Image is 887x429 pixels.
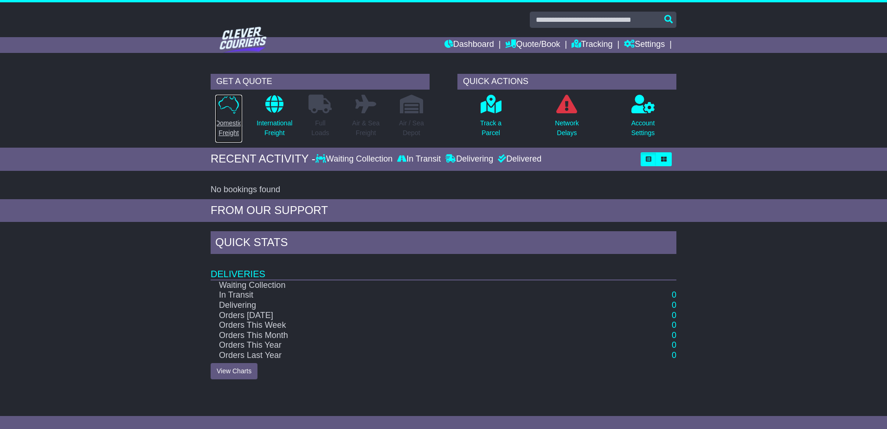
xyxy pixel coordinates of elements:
[480,94,502,143] a: Track aParcel
[444,37,494,53] a: Dashboard
[211,256,676,280] td: Deliveries
[672,290,676,299] a: 0
[672,351,676,360] a: 0
[211,290,610,300] td: In Transit
[672,320,676,330] a: 0
[555,118,578,138] p: Network Delays
[211,331,610,341] td: Orders This Month
[672,300,676,310] a: 0
[211,185,676,195] div: No bookings found
[480,118,501,138] p: Track a Parcel
[211,363,257,379] a: View Charts
[215,118,242,138] p: Domestic Freight
[257,118,292,138] p: International Freight
[211,311,610,321] td: Orders [DATE]
[211,351,610,361] td: Orders Last Year
[457,74,676,90] div: QUICK ACTIONS
[495,154,541,164] div: Delivered
[211,152,315,166] div: RECENT ACTIVITY -
[554,94,579,143] a: NetworkDelays
[211,74,430,90] div: GET A QUOTE
[631,118,655,138] p: Account Settings
[211,204,676,217] div: FROM OUR SUPPORT
[352,118,379,138] p: Air & Sea Freight
[211,300,610,311] td: Delivering
[215,94,243,143] a: DomesticFreight
[211,231,676,256] div: Quick Stats
[505,37,560,53] a: Quote/Book
[211,280,610,291] td: Waiting Collection
[624,37,665,53] a: Settings
[572,37,612,53] a: Tracking
[443,154,495,164] div: Delivering
[672,331,676,340] a: 0
[256,94,293,143] a: InternationalFreight
[672,311,676,320] a: 0
[309,118,332,138] p: Full Loads
[395,154,443,164] div: In Transit
[315,154,395,164] div: Waiting Collection
[211,340,610,351] td: Orders This Year
[672,340,676,350] a: 0
[399,118,424,138] p: Air / Sea Depot
[631,94,656,143] a: AccountSettings
[211,320,610,331] td: Orders This Week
